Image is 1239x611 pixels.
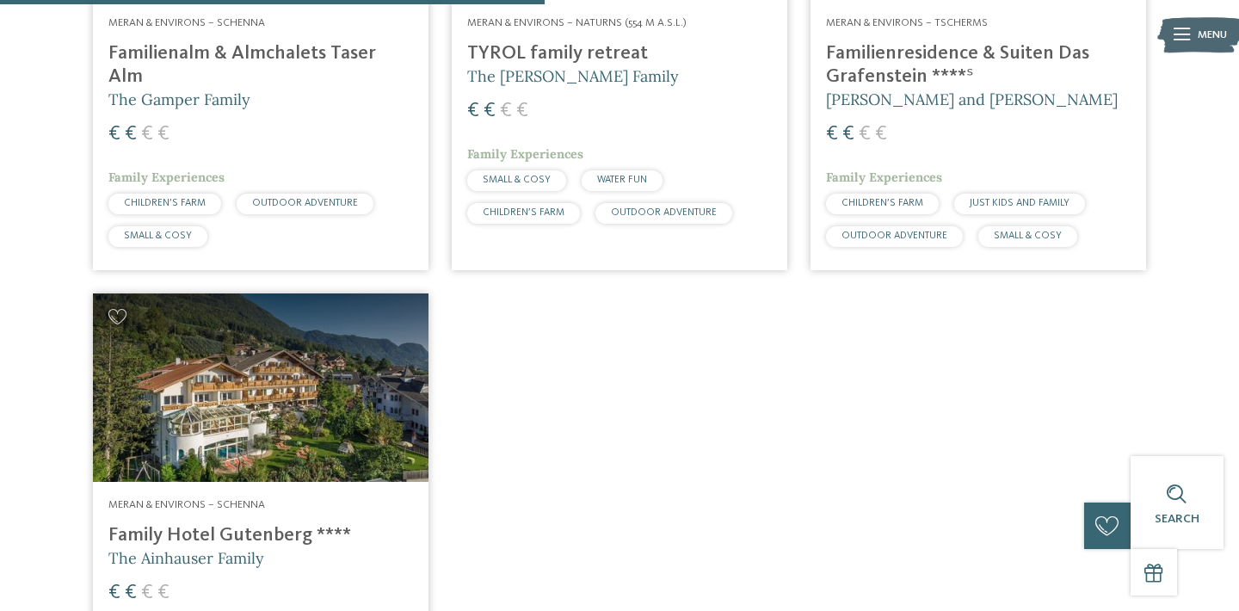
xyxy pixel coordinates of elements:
[141,583,153,603] span: €
[841,198,923,208] span: CHILDREN’S FARM
[125,583,137,603] span: €
[826,17,988,28] span: Meran & Environs – Tscherms
[108,124,120,145] span: €
[516,101,528,121] span: €
[93,293,428,482] img: Family Hotel Gutenberg ****
[500,101,512,121] span: €
[108,499,265,510] span: Meran & Environs – Schenna
[141,124,153,145] span: €
[108,583,120,603] span: €
[108,548,264,568] span: The Ainhauser Family
[467,66,679,86] span: The [PERSON_NAME] Family
[108,89,250,109] span: The Gamper Family
[124,198,206,208] span: CHILDREN’S FARM
[484,101,496,121] span: €
[597,175,647,185] span: WATER FUN
[108,17,265,28] span: Meran & Environs – Schenna
[125,124,137,145] span: €
[826,170,942,185] span: Family Experiences
[108,524,413,547] h4: Family Hotel Gutenberg ****
[483,175,551,185] span: SMALL & COSY
[467,17,687,28] span: Meran & Environs – Naturns (554 m a.s.l.)
[467,101,479,121] span: €
[483,207,564,218] span: CHILDREN’S FARM
[826,124,838,145] span: €
[842,124,854,145] span: €
[108,170,225,185] span: Family Experiences
[970,198,1069,208] span: JUST KIDS AND FAMILY
[157,583,170,603] span: €
[875,124,887,145] span: €
[826,89,1118,109] span: [PERSON_NAME] and [PERSON_NAME]
[611,207,717,218] span: OUTDOOR ADVENTURE
[826,42,1131,89] h4: Familienresidence & Suiten Das Grafenstein ****ˢ
[467,146,583,162] span: Family Experiences
[157,124,170,145] span: €
[841,231,947,241] span: OUTDOOR ADVENTURE
[1155,513,1199,525] span: Search
[994,231,1062,241] span: SMALL & COSY
[252,198,358,208] span: OUTDOOR ADVENTURE
[124,231,192,241] span: SMALL & COSY
[467,42,772,65] h4: TYROL family retreat
[859,124,871,145] span: €
[108,42,413,89] h4: Familienalm & Almchalets Taser Alm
